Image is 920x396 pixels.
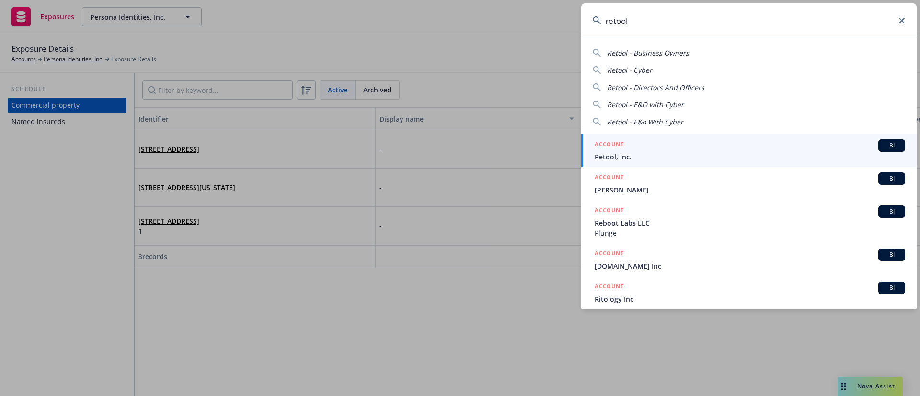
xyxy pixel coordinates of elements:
h5: ACCOUNT [595,139,624,151]
a: ACCOUNTBIRetool, Inc. [581,134,917,167]
span: Retool - E&o With Cyber [607,117,683,126]
span: [PERSON_NAME] [595,185,905,195]
span: Retool - Business Owners [607,48,689,57]
a: ACCOUNTBIReboot Labs LLCPlunge [581,200,917,243]
h5: ACCOUNT [595,249,624,260]
span: [DOMAIN_NAME] Inc [595,261,905,271]
span: Retool - Directors And Officers [607,83,704,92]
span: BI [882,174,901,183]
a: ACCOUNTBI[PERSON_NAME] [581,167,917,200]
h5: ACCOUNT [595,172,624,184]
h5: ACCOUNT [595,205,624,217]
span: Ritology Inc [595,294,905,304]
span: Reboot Labs LLC [595,218,905,228]
h5: ACCOUNT [595,282,624,293]
span: BI [882,250,901,259]
span: BI [882,207,901,216]
span: BI [882,141,901,150]
a: ACCOUNTBIRitology Inc [581,276,917,309]
span: Retool - Cyber [607,66,652,75]
span: BI [882,283,901,292]
a: ACCOUNTBI[DOMAIN_NAME] Inc [581,243,917,276]
span: Retool, Inc. [595,152,905,162]
input: Search... [581,3,917,38]
span: Plunge [595,228,905,238]
span: Retool - E&O with Cyber [607,100,684,109]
